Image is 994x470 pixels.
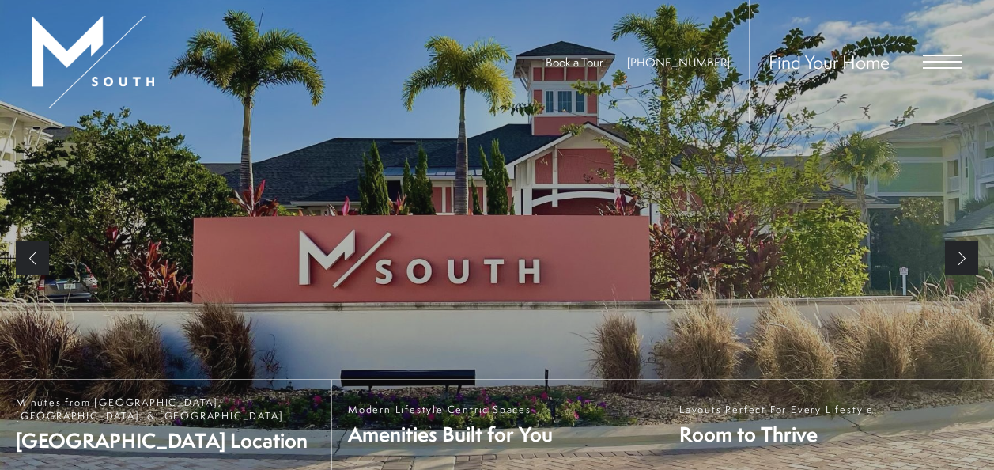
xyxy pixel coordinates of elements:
a: Previous [16,241,49,275]
span: Minutes from [GEOGRAPHIC_DATA], [GEOGRAPHIC_DATA], & [GEOGRAPHIC_DATA] [16,396,316,423]
a: Book a Tour [546,54,603,70]
img: MSouth [32,16,154,108]
a: Next [945,241,978,275]
span: [PHONE_NUMBER] [627,54,730,70]
span: Amenities Built for You [348,420,553,448]
a: Find Your Home [769,49,890,74]
span: [GEOGRAPHIC_DATA] Location [16,426,316,454]
button: Open Menu [923,55,962,69]
a: Call Us at 813-570-8014 [627,54,730,70]
span: Layouts Perfect For Every Lifestyle [679,403,874,416]
a: Modern Lifestyle Centric Spaces [331,380,663,470]
span: Modern Lifestyle Centric Spaces [348,403,553,416]
span: Room to Thrive [679,420,874,448]
a: Layouts Perfect For Every Lifestyle [663,380,994,470]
